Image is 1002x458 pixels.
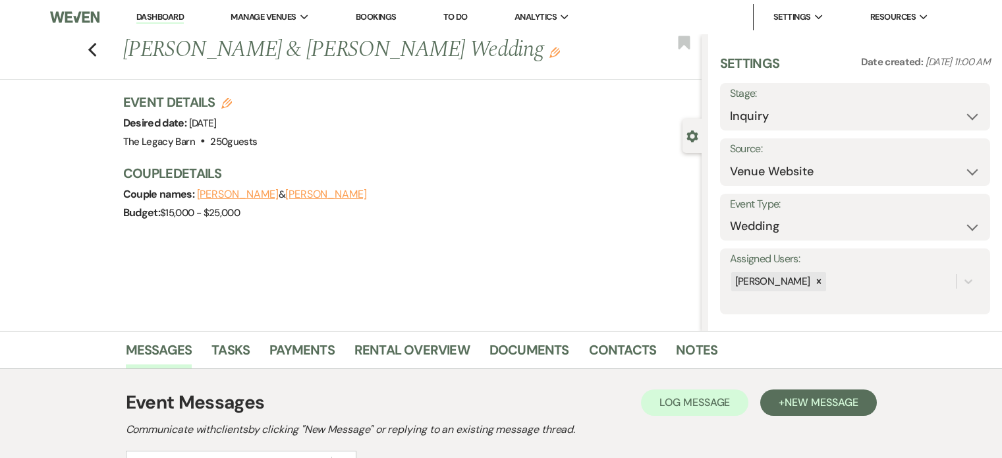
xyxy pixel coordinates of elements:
[285,189,367,200] button: [PERSON_NAME]
[126,389,265,416] h1: Event Messages
[354,339,470,368] a: Rental Overview
[686,129,698,142] button: Close lead details
[123,164,688,183] h3: Couple Details
[861,55,926,69] span: Date created:
[676,339,717,368] a: Notes
[659,395,730,409] span: Log Message
[189,117,217,130] span: [DATE]
[730,250,980,269] label: Assigned Users:
[269,339,335,368] a: Payments
[123,93,258,111] h3: Event Details
[489,339,569,368] a: Documents
[730,84,980,103] label: Stage:
[443,11,468,22] a: To Do
[730,140,980,159] label: Source:
[515,11,557,24] span: Analytics
[730,195,980,214] label: Event Type:
[549,46,560,58] button: Edit
[197,188,367,201] span: &
[160,206,240,219] span: $15,000 - $25,000
[50,3,99,31] img: Weven Logo
[123,34,581,66] h1: [PERSON_NAME] & [PERSON_NAME] Wedding
[197,189,279,200] button: [PERSON_NAME]
[210,135,257,148] span: 250 guests
[731,272,812,291] div: [PERSON_NAME]
[773,11,811,24] span: Settings
[785,395,858,409] span: New Message
[641,389,748,416] button: Log Message
[123,116,189,130] span: Desired date:
[589,339,657,368] a: Contacts
[356,11,397,22] a: Bookings
[211,339,250,368] a: Tasks
[126,422,877,438] h2: Communicate with clients by clicking "New Message" or replying to an existing message thread.
[126,339,192,368] a: Messages
[123,206,161,219] span: Budget:
[123,135,195,148] span: The Legacy Barn
[720,54,780,83] h3: Settings
[870,11,916,24] span: Resources
[760,389,876,416] button: +New Message
[136,11,184,24] a: Dashboard
[123,187,197,201] span: Couple names:
[231,11,296,24] span: Manage Venues
[926,55,990,69] span: [DATE] 11:00 AM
